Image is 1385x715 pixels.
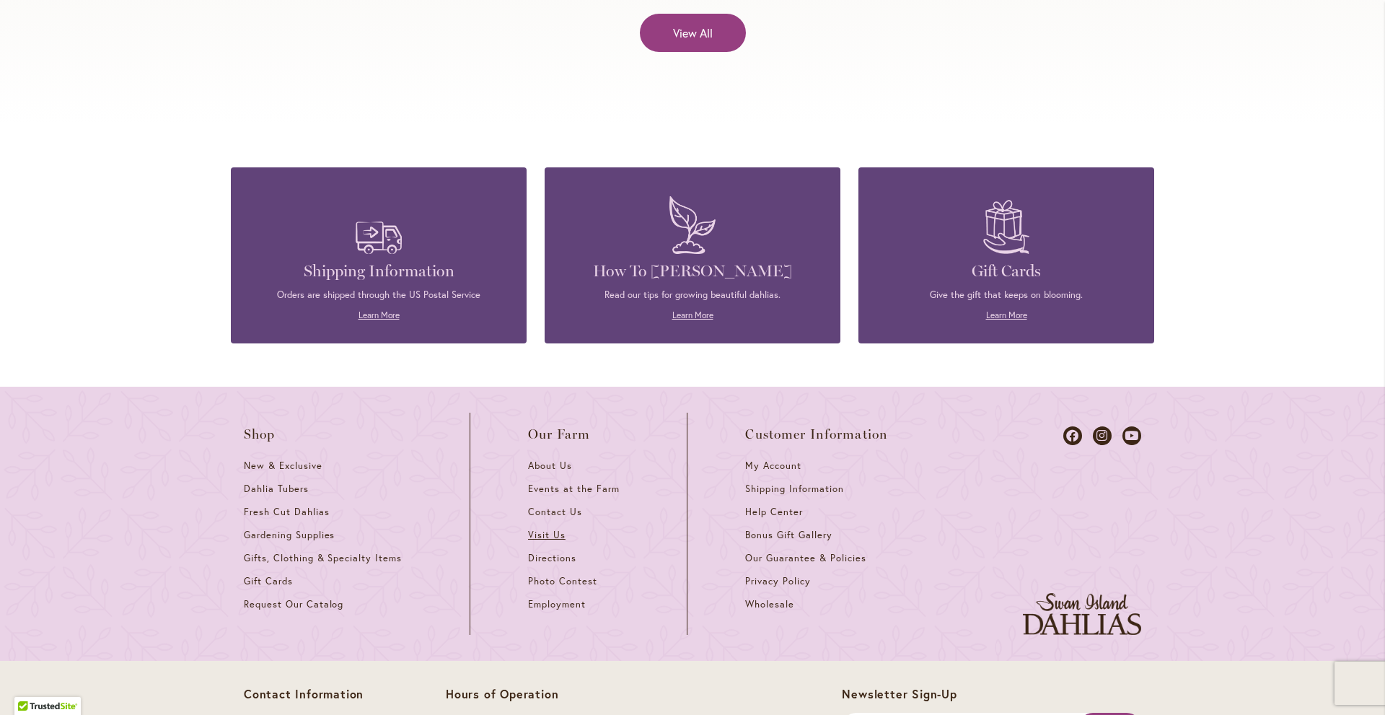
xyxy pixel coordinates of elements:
[745,575,811,587] span: Privacy Policy
[244,483,309,495] span: Dahlia Tubers
[880,261,1133,281] h4: Gift Cards
[528,427,590,442] span: Our Farm
[566,289,819,302] p: Read our tips for growing beautiful dahlias.
[244,506,330,518] span: Fresh Cut Dahlias
[566,261,819,281] h4: How To [PERSON_NAME]
[244,575,293,587] span: Gift Cards
[745,427,888,442] span: Customer Information
[673,25,713,41] span: View All
[359,310,400,320] a: Learn More
[252,289,505,302] p: Orders are shipped through the US Postal Service
[745,552,866,564] span: Our Guarantee & Policies
[244,427,276,442] span: Shop
[745,529,832,541] span: Bonus Gift Gallery
[528,575,597,587] span: Photo Contest
[528,552,576,564] span: Directions
[640,14,746,52] a: View All
[745,483,843,495] span: Shipping Information
[244,529,335,541] span: Gardening Supplies
[244,598,343,610] span: Request Our Catalog
[745,598,794,610] span: Wholesale
[244,552,402,564] span: Gifts, Clothing & Specialty Items
[745,506,803,518] span: Help Center
[528,460,572,472] span: About Us
[672,310,713,320] a: Learn More
[1122,426,1141,445] a: Dahlias on Youtube
[528,483,619,495] span: Events at the Farm
[528,598,586,610] span: Employment
[528,506,582,518] span: Contact Us
[1093,426,1112,445] a: Dahlias on Instagram
[880,289,1133,302] p: Give the gift that keeps on blooming.
[244,460,322,472] span: New & Exclusive
[986,310,1027,320] a: Learn More
[745,460,801,472] span: My Account
[252,261,505,281] h4: Shipping Information
[528,529,566,541] span: Visit Us
[1063,426,1082,445] a: Dahlias on Facebook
